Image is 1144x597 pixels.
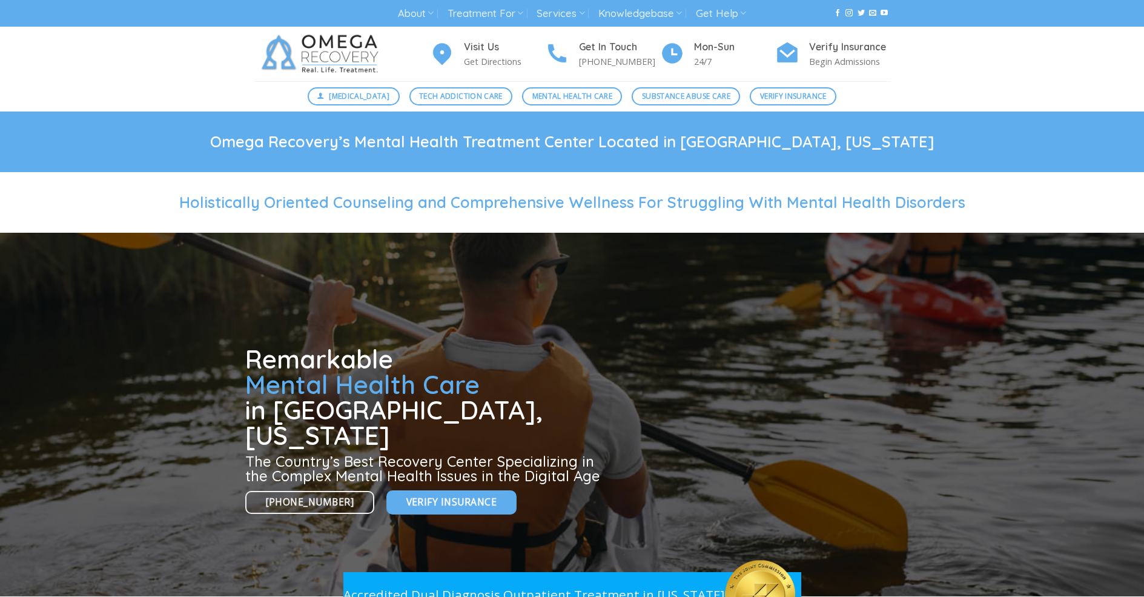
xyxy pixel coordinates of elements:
[406,495,497,510] span: Verify Insurance
[329,90,389,102] span: [MEDICAL_DATA]
[632,87,740,105] a: Substance Abuse Care
[545,39,660,69] a: Get In Touch [PHONE_NUMBER]
[537,2,584,25] a: Services
[254,27,391,81] img: Omega Recovery
[419,90,503,102] span: Tech Addiction Care
[809,39,890,55] h4: Verify Insurance
[409,87,513,105] a: Tech Addiction Care
[845,9,853,18] a: Follow on Instagram
[694,55,775,68] p: 24/7
[881,9,888,18] a: Follow on YouTube
[750,87,836,105] a: Verify Insurance
[308,87,400,105] a: [MEDICAL_DATA]
[464,55,545,68] p: Get Directions
[598,2,682,25] a: Knowledgebase
[430,39,545,69] a: Visit Us Get Directions
[386,490,517,514] a: Verify Insurance
[834,9,841,18] a: Follow on Facebook
[448,2,523,25] a: Treatment For
[266,495,354,510] span: [PHONE_NUMBER]
[696,2,746,25] a: Get Help
[179,193,965,212] span: Holistically Oriented Counseling and Comprehensive Wellness For Struggling With Mental Health Dis...
[532,90,612,102] span: Mental Health Care
[245,491,375,515] a: [PHONE_NUMBER]
[245,369,480,401] span: Mental Health Care
[694,39,775,55] h4: Mon-Sun
[869,9,876,18] a: Send us an email
[858,9,865,18] a: Follow on Twitter
[775,39,890,69] a: Verify Insurance Begin Admissions
[245,347,605,449] h1: Remarkable in [GEOGRAPHIC_DATA], [US_STATE]
[642,90,730,102] span: Substance Abuse Care
[522,87,622,105] a: Mental Health Care
[579,55,660,68] p: [PHONE_NUMBER]
[398,2,434,25] a: About
[245,454,605,483] h3: The Country’s Best Recovery Center Specializing in the Complex Mental Health Issues in the Digita...
[809,55,890,68] p: Begin Admissions
[579,39,660,55] h4: Get In Touch
[464,39,545,55] h4: Visit Us
[760,90,827,102] span: Verify Insurance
